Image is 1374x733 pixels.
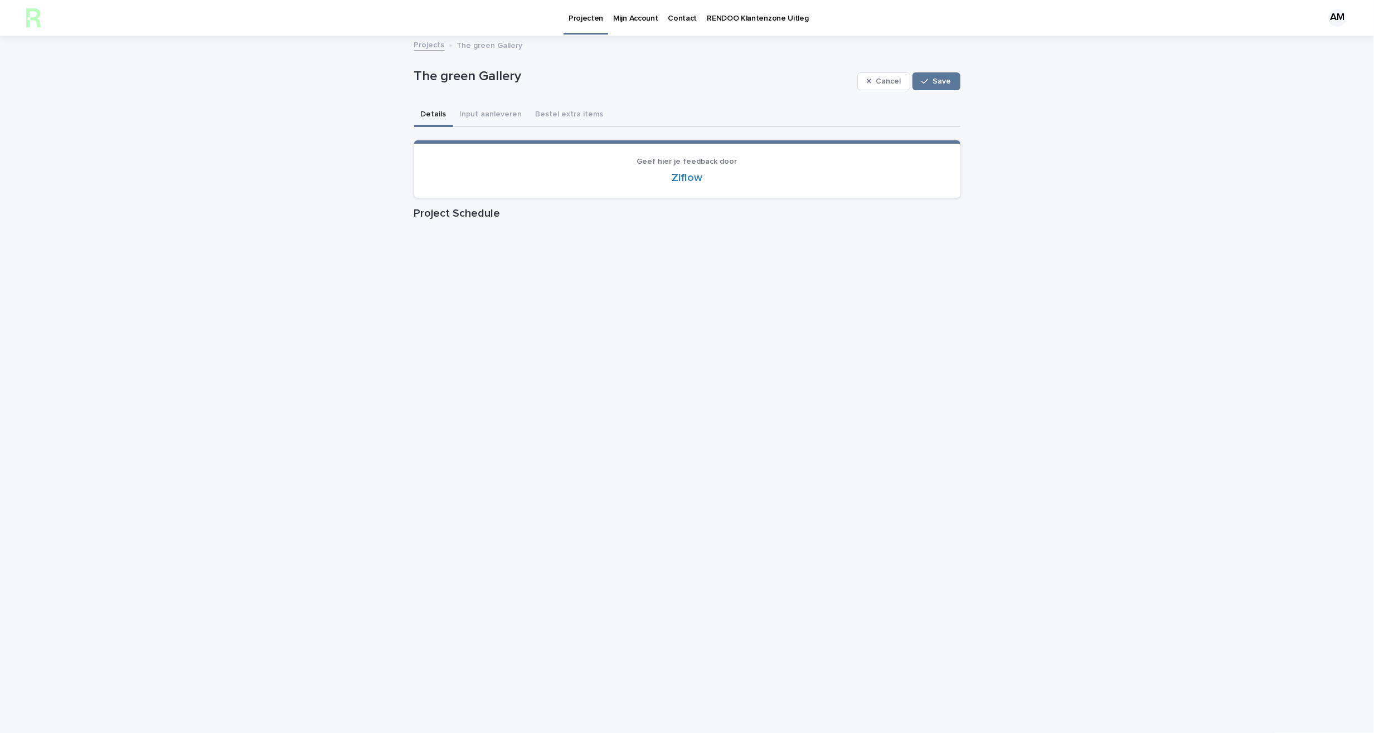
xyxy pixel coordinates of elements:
[414,207,960,220] h1: Project Schedule
[414,69,853,85] p: The green Gallery
[529,104,610,127] button: Bestel extra items
[453,104,529,127] button: Input aanleveren
[414,104,453,127] button: Details
[457,38,523,51] p: The green Gallery
[672,172,702,183] a: Ziflow
[637,158,737,165] span: Geef hier je feedback door
[857,72,911,90] button: Cancel
[1328,9,1346,27] div: AM
[912,72,960,90] button: Save
[22,7,45,29] img: h2KIERbZRTK6FourSpbg
[414,38,445,51] a: Projects
[876,77,901,85] span: Cancel
[933,77,951,85] span: Save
